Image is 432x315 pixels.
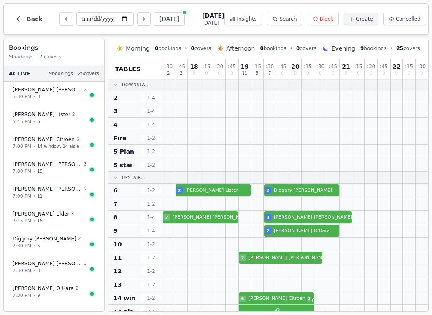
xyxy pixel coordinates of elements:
[7,231,101,254] button: Diggory [PERSON_NAME]27:30 PM•6
[33,193,35,199] span: •
[356,16,373,22] span: Create
[13,218,31,225] span: 7:15 PM
[392,64,400,69] span: 22
[33,292,35,299] span: •
[184,45,187,52] span: •
[13,292,31,299] span: 7:30 PM
[242,71,248,75] span: 11
[180,71,182,75] span: 2
[37,168,43,174] span: 15
[13,186,82,192] span: [PERSON_NAME] [PERSON_NAME]
[33,243,35,249] span: •
[9,53,33,61] span: 9 bookings
[274,214,352,221] span: [PERSON_NAME] [PERSON_NAME]
[13,211,69,217] span: [PERSON_NAME] Elder
[332,71,334,75] span: 0
[113,254,121,262] span: 11
[9,70,31,77] span: Active
[78,70,99,77] span: 25 covers
[224,13,262,25] button: Insights
[296,45,316,52] span: covers
[59,12,73,26] button: Previous day
[141,268,161,275] span: 1 - 2
[294,71,297,75] span: 0
[307,296,311,302] span: 2
[37,193,43,199] span: 11
[167,71,170,75] span: 2
[395,71,398,75] span: 0
[13,136,75,143] span: [PERSON_NAME] Citroen
[154,12,185,26] button: [DATE]
[290,45,293,52] span: •
[13,118,31,125] span: 5:45 PM
[354,64,362,69] span: : 15
[205,71,208,75] span: 0
[202,11,224,20] span: [DATE]
[13,111,70,118] span: [PERSON_NAME] Lister
[230,71,233,75] span: 0
[13,93,31,101] span: 5:30 PM
[37,143,79,149] span: 14 window, 14 aisle
[113,107,118,115] span: 3
[380,64,388,69] span: : 45
[113,120,118,129] span: 4
[7,107,101,130] button: [PERSON_NAME] Lister25:45 PM•6
[137,12,151,26] button: Next day
[240,64,248,69] span: 19
[190,64,198,69] span: 18
[7,181,101,204] button: [PERSON_NAME] [PERSON_NAME]27:00 PM•11
[141,227,161,234] span: 1 - 4
[191,45,194,51] span: 0
[226,44,255,53] span: Afternoon
[9,9,49,29] button: Back
[71,211,74,218] span: 3
[7,256,101,279] button: [PERSON_NAME] [PERSON_NAME]37:30 PM•8
[141,308,161,315] span: 3 - 4
[84,186,87,193] span: 2
[316,64,324,69] span: : 30
[84,260,87,267] span: 3
[308,13,339,25] button: Block
[113,147,134,156] span: 5 Plan
[113,200,118,208] span: 7
[332,44,355,53] span: Evening
[390,45,393,52] span: •
[76,285,78,292] span: 2
[306,71,309,75] span: 0
[267,214,270,221] span: 3
[296,45,300,51] span: 0
[165,64,173,69] span: : 30
[113,134,127,142] span: Fire
[141,281,161,288] span: 1 - 2
[320,16,333,22] span: Block
[248,254,327,262] span: [PERSON_NAME] [PERSON_NAME]
[37,93,40,100] span: 8
[215,64,223,69] span: : 30
[253,64,261,69] span: : 15
[248,295,305,302] span: [PERSON_NAME] Citroen
[228,64,236,69] span: : 45
[193,71,195,75] span: 0
[115,65,141,73] span: Tables
[7,156,101,179] button: [PERSON_NAME] [PERSON_NAME]37:00 PM•15
[408,71,410,75] span: 0
[141,187,161,194] span: 1 - 2
[141,295,161,302] span: 1 - 2
[267,187,270,194] span: 2
[7,206,101,229] button: [PERSON_NAME] Elder37:15 PM•16
[13,243,31,250] span: 7:30 PM
[241,296,244,302] span: 6
[345,71,347,75] span: 0
[370,71,372,75] span: 0
[329,64,337,69] span: : 45
[33,118,35,125] span: •
[113,280,121,289] span: 13
[13,143,31,150] span: 7:00 PM
[260,45,263,51] span: 0
[33,93,35,100] span: •
[141,94,161,101] span: 1 - 4
[122,174,146,181] span: Upstair...
[113,240,121,248] span: 10
[33,218,35,224] span: •
[122,82,150,88] span: Downsta...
